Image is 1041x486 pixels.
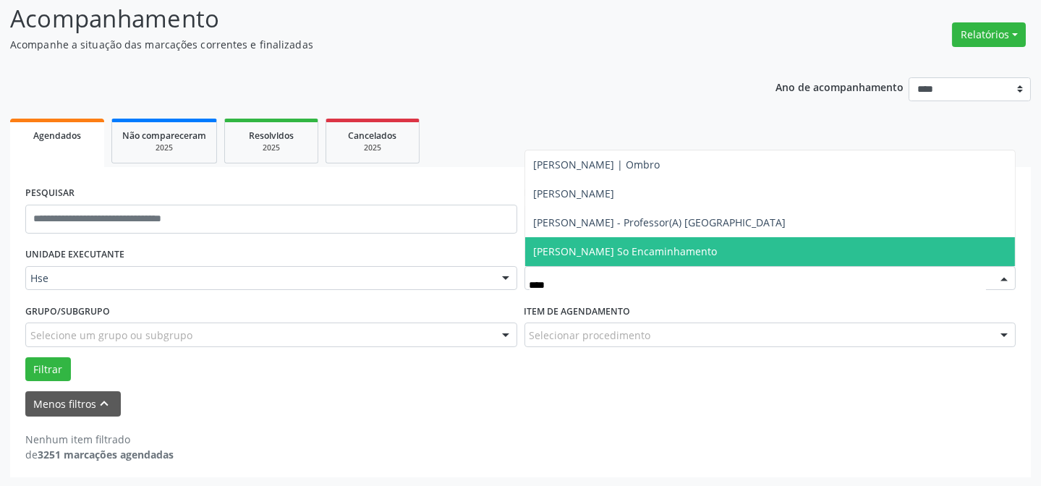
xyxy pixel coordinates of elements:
[30,271,488,286] span: Hse
[530,328,651,343] span: Selecionar procedimento
[534,216,786,229] span: [PERSON_NAME] - Professor(A) [GEOGRAPHIC_DATA]
[534,187,615,200] span: [PERSON_NAME]
[336,142,409,153] div: 2025
[10,1,725,37] p: Acompanhamento
[25,432,174,447] div: Nenhum item filtrado
[25,300,110,323] label: Grupo/Subgrupo
[38,448,174,461] strong: 3251 marcações agendadas
[249,129,294,142] span: Resolvidos
[534,158,660,171] span: [PERSON_NAME] | Ombro
[10,37,725,52] p: Acompanhe a situação das marcações correntes e finalizadas
[122,129,206,142] span: Não compareceram
[776,77,904,95] p: Ano de acompanhamento
[952,22,1026,47] button: Relatórios
[97,396,113,412] i: keyboard_arrow_up
[235,142,307,153] div: 2025
[25,391,121,417] button: Menos filtroskeyboard_arrow_up
[25,447,174,462] div: de
[534,244,718,258] span: [PERSON_NAME] So Encaminhamento
[33,129,81,142] span: Agendados
[25,357,71,382] button: Filtrar
[524,300,631,323] label: Item de agendamento
[25,182,75,205] label: PESQUISAR
[30,328,192,343] span: Selecione um grupo ou subgrupo
[25,244,124,266] label: UNIDADE EXECUTANTE
[349,129,397,142] span: Cancelados
[122,142,206,153] div: 2025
